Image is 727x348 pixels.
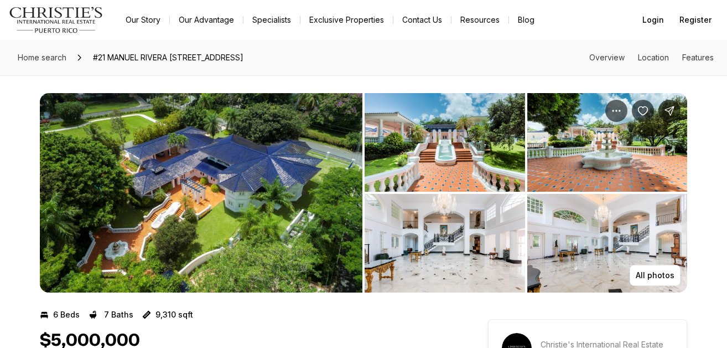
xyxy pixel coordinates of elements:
[636,9,671,31] button: Login
[104,310,133,319] p: 7 Baths
[40,93,362,293] button: View image gallery
[9,7,103,33] img: logo
[155,310,193,319] p: 9,310 sqft
[365,194,525,293] button: View image gallery
[509,12,543,28] a: Blog
[630,265,681,286] button: All photos
[89,49,248,66] span: #21 MANUEL RIVERA [STREET_ADDRESS]
[679,16,712,24] span: Register
[365,93,687,293] li: 2 of 4
[605,100,627,122] button: Property options
[451,12,508,28] a: Resources
[642,16,664,24] span: Login
[589,53,714,62] nav: Page section menu
[40,93,362,293] li: 1 of 4
[53,310,80,319] p: 6 Beds
[527,194,688,293] button: View image gallery
[18,53,66,62] span: Home search
[13,49,71,66] a: Home search
[300,12,393,28] a: Exclusive Properties
[243,12,300,28] a: Specialists
[40,93,687,293] div: Listing Photos
[632,100,654,122] button: Save Property: #21 MANUEL RIVERA FERRER ST.
[117,12,169,28] a: Our Story
[393,12,451,28] button: Contact Us
[658,100,681,122] button: Share Property: #21 MANUEL RIVERA FERRER ST.
[682,53,714,62] a: Skip to: Features
[638,53,669,62] a: Skip to: Location
[527,93,688,192] button: View image gallery
[673,9,718,31] button: Register
[365,93,525,192] button: View image gallery
[589,53,625,62] a: Skip to: Overview
[89,306,133,324] button: 7 Baths
[636,271,674,280] p: All photos
[170,12,243,28] a: Our Advantage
